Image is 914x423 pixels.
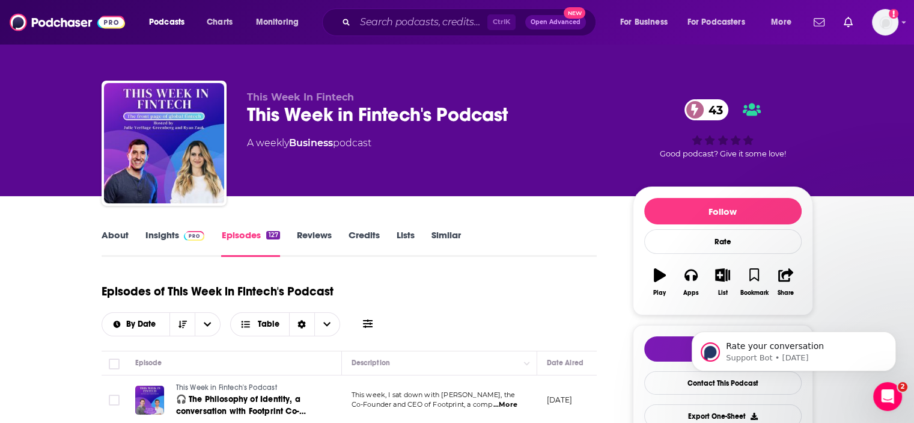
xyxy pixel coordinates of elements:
[102,312,221,336] h2: Choose List sort
[872,9,898,36] span: Logged in as mindyn
[872,9,898,36] img: User Profile
[10,11,125,34] img: Podchaser - Follow, Share and Rate Podcasts
[674,306,914,391] iframe: Intercom notifications message
[809,12,829,32] a: Show notifications dropdown
[334,8,608,36] div: Search podcasts, credits, & more...
[898,382,907,392] span: 2
[778,289,794,297] div: Share
[644,336,802,362] button: tell me why sparkleTell Me Why
[763,13,806,32] button: open menu
[289,137,333,149] a: Business
[176,383,320,394] a: This Week in Fintech's Podcast
[247,136,371,150] div: A weekly podcast
[644,198,802,224] button: Follow
[683,289,699,297] div: Apps
[547,356,583,370] div: Date Aired
[620,14,668,31] span: For Business
[102,229,129,257] a: About
[531,19,580,25] span: Open Advanced
[684,99,729,120] a: 43
[109,395,120,406] span: Toggle select row
[352,400,493,409] span: Co-Founder and CEO of Footprint, a comp
[687,14,745,31] span: For Podcasters
[680,13,763,32] button: open menu
[145,229,205,257] a: InsightsPodchaser Pro
[707,261,738,304] button: List
[352,391,516,399] span: This week, I sat down with [PERSON_NAME], the
[873,382,902,411] iframe: Intercom live chat
[176,383,277,392] span: This Week in Fintech's Podcast
[839,12,858,32] a: Show notifications dropdown
[644,261,675,304] button: Play
[547,395,573,405] p: [DATE]
[397,229,415,257] a: Lists
[248,13,314,32] button: open menu
[770,261,801,304] button: Share
[644,229,802,254] div: Rate
[149,14,184,31] span: Podcasts
[872,9,898,36] button: Show profile menu
[644,371,802,395] a: Contact This Podcast
[266,231,279,239] div: 127
[352,356,390,370] div: Description
[141,13,200,32] button: open menu
[349,229,380,257] a: Credits
[771,14,791,31] span: More
[199,13,240,32] a: Charts
[247,91,354,103] span: This Week In Fintech
[675,261,707,304] button: Apps
[126,320,160,329] span: By Date
[487,14,516,30] span: Ctrl K
[739,261,770,304] button: Bookmark
[221,229,279,257] a: Episodes127
[195,313,220,336] button: open menu
[230,312,340,336] button: Choose View
[289,313,314,336] div: Sort Direction
[612,13,683,32] button: open menu
[564,7,585,19] span: New
[431,229,461,257] a: Similar
[169,313,195,336] button: Sort Direction
[104,83,224,203] img: This Week in Fintech's Podcast
[525,15,586,29] button: Open AdvancedNew
[889,9,898,19] svg: Add a profile image
[184,231,205,241] img: Podchaser Pro
[355,13,487,32] input: Search podcasts, credits, & more...
[256,14,299,31] span: Monitoring
[102,320,170,329] button: open menu
[520,356,534,371] button: Column Actions
[660,149,786,158] span: Good podcast? Give it some love!
[258,320,279,329] span: Table
[718,289,728,297] div: List
[633,91,813,166] div: 43Good podcast? Give it some love!
[493,400,517,410] span: ...More
[176,394,320,418] a: 🎧 The Philosophy of Identity, a conversation with Footprint Co-Founder [PERSON_NAME]
[740,289,768,297] div: Bookmark
[102,284,334,299] h1: Episodes of This Week in Fintech's Podcast
[297,229,332,257] a: Reviews
[135,356,162,370] div: Episode
[696,99,729,120] span: 43
[653,289,666,297] div: Play
[207,14,233,31] span: Charts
